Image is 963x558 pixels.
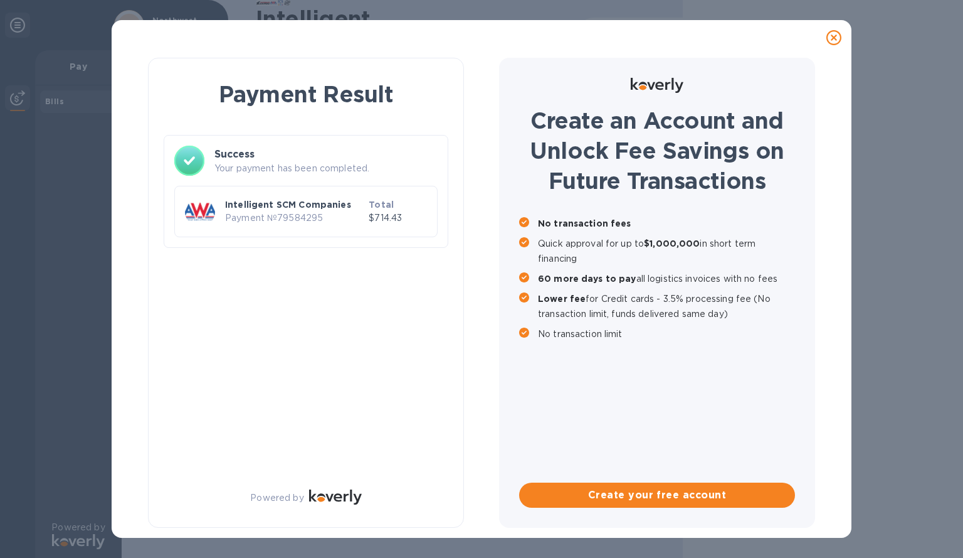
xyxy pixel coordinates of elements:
[169,78,443,110] h1: Payment Result
[214,162,438,175] p: Your payment has been completed.
[369,200,394,210] b: Total
[538,218,631,228] b: No transaction fees
[214,147,438,162] h3: Success
[631,78,683,93] img: Logo
[309,490,362,505] img: Logo
[538,274,636,284] b: 60 more days to pay
[538,326,795,341] p: No transaction limit
[519,483,795,508] button: Create your free account
[250,491,303,505] p: Powered by
[538,236,795,266] p: Quick approval for up to in short term financing
[529,488,785,503] span: Create your free account
[538,271,795,286] p: all logistics invoices with no fees
[538,291,795,321] p: for Credit cards - 3.5% processing fee (No transaction limit, funds delivered same day)
[369,212,427,225] p: $714.43
[644,239,700,249] b: $1,000,000
[225,198,364,211] p: Intelligent SCM Companies
[225,212,364,225] p: Payment № 79584295
[538,294,586,304] b: Lower fee
[519,105,795,196] h1: Create an Account and Unlock Fee Savings on Future Transactions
